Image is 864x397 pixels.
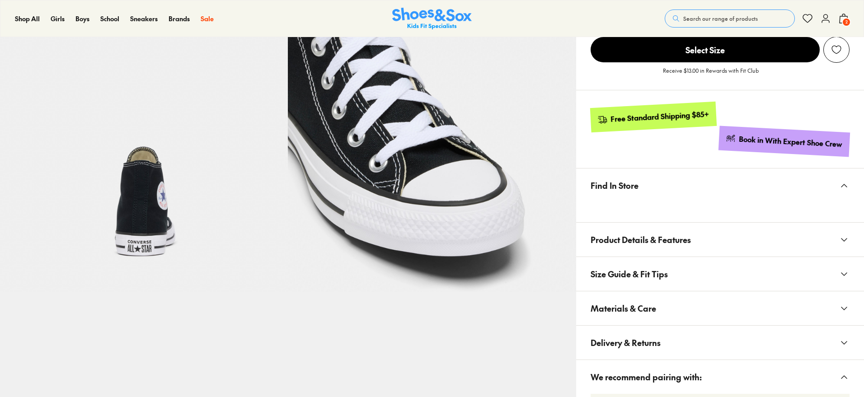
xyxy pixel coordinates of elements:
[201,14,214,23] span: Sale
[838,9,849,28] button: 2
[823,37,850,63] button: Add to Wishlist
[718,126,850,157] a: Book in With Expert Shoe Crew
[51,14,65,23] span: Girls
[169,14,190,23] span: Brands
[591,329,661,356] span: Delivery & Returns
[201,14,214,23] a: Sale
[576,360,864,394] button: We recommend pairing with:
[100,14,119,23] span: School
[591,37,820,63] button: Select Size
[288,4,576,292] img: 7-110466_1
[591,37,820,62] span: Select Size
[51,14,65,23] a: Girls
[576,223,864,257] button: Product Details & Features
[15,14,40,23] a: Shop All
[75,14,89,23] a: Boys
[392,8,472,30] img: SNS_Logo_Responsive.svg
[610,109,709,124] div: Free Standard Shipping $85+
[665,9,795,28] button: Search our range of products
[576,168,864,202] button: Find In Store
[591,261,668,287] span: Size Guide & Fit Tips
[591,295,656,322] span: Materials & Care
[130,14,158,23] span: Sneakers
[663,66,759,83] p: Receive $13.00 in Rewards with Fit Club
[591,226,691,253] span: Product Details & Features
[392,8,472,30] a: Shoes & Sox
[739,134,843,149] div: Book in With Expert Shoe Crew
[590,102,716,132] a: Free Standard Shipping $85+
[100,14,119,23] a: School
[576,257,864,291] button: Size Guide & Fit Tips
[683,14,758,23] span: Search our range of products
[75,14,89,23] span: Boys
[591,364,702,390] span: We recommend pairing with:
[576,291,864,325] button: Materials & Care
[169,14,190,23] a: Brands
[842,18,851,27] span: 2
[576,326,864,360] button: Delivery & Returns
[591,202,850,211] iframe: Find in Store
[130,14,158,23] a: Sneakers
[15,14,40,23] span: Shop All
[591,172,639,199] span: Find In Store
